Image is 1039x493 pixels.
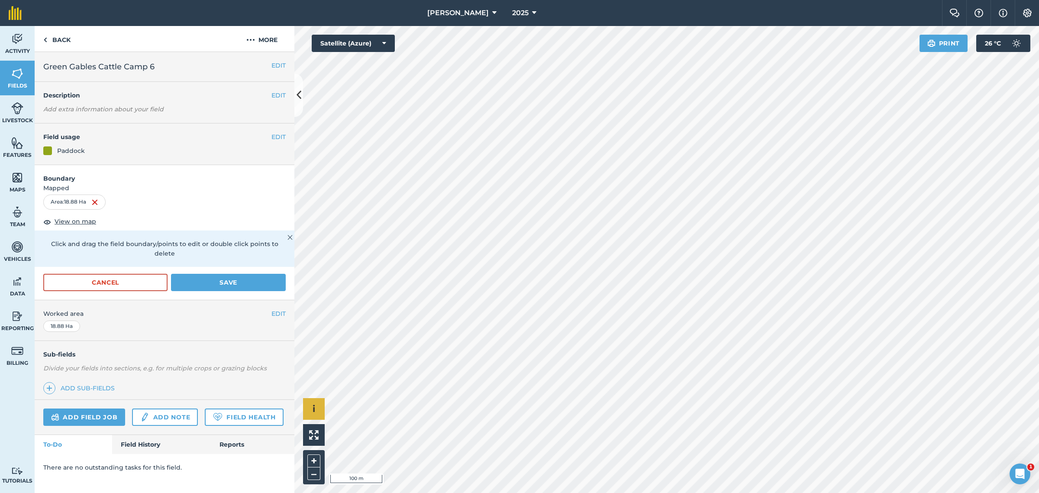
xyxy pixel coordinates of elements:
[999,8,1007,18] img: svg+xml;base64,PHN2ZyB4bWxucz0iaHR0cDovL3d3dy53My5vcmcvMjAwMC9zdmciIHdpZHRoPSIxNyIgaGVpZ2h0PSIxNy...
[9,6,22,20] img: fieldmargin Logo
[271,309,286,318] button: EDIT
[307,454,320,467] button: +
[11,275,23,288] img: svg+xml;base64,PD94bWwgdmVyc2lvbj0iMS4wIiBlbmNvZGluZz0idXRmLTgiPz4KPCEtLSBHZW5lcmF0b3I6IEFkb2JlIE...
[57,146,85,156] div: Paddock
[171,274,286,291] button: Save
[11,310,23,323] img: svg+xml;base64,PD94bWwgdmVyc2lvbj0iMS4wIiBlbmNvZGluZz0idXRmLTgiPz4KPCEtLSBHZW5lcmF0b3I6IEFkb2JlIE...
[43,321,80,332] div: 18.88 Ha
[974,9,984,17] img: A question mark icon
[271,91,286,100] button: EDIT
[35,183,294,193] span: Mapped
[11,467,23,475] img: svg+xml;base64,PD94bWwgdmVyc2lvbj0iMS4wIiBlbmNvZGluZz0idXRmLTgiPz4KPCEtLSBHZW5lcmF0b3I6IEFkb2JlIE...
[312,35,395,52] button: Satellite (Azure)
[11,67,23,80] img: svg+xml;base64,PHN2ZyB4bWxucz0iaHR0cDovL3d3dy53My5vcmcvMjAwMC9zdmciIHdpZHRoPSI1NiIgaGVpZ2h0PSI2MC...
[43,382,118,394] a: Add sub-fields
[927,38,936,49] img: svg+xml;base64,PHN2ZyB4bWxucz0iaHR0cDovL3d3dy53My5vcmcvMjAwMC9zdmciIHdpZHRoPSIxOSIgaGVpZ2h0PSIyNC...
[309,430,319,440] img: Four arrows, one pointing top left, one top right, one bottom right and the last bottom left
[246,35,255,45] img: svg+xml;base64,PHN2ZyB4bWxucz0iaHR0cDovL3d3dy53My5vcmcvMjAwMC9zdmciIHdpZHRoPSIyMCIgaGVpZ2h0PSIyNC...
[313,403,315,414] span: i
[11,136,23,149] img: svg+xml;base64,PHN2ZyB4bWxucz0iaHR0cDovL3d3dy53My5vcmcvMjAwMC9zdmciIHdpZHRoPSI1NiIgaGVpZ2h0PSI2MC...
[920,35,968,52] button: Print
[271,132,286,142] button: EDIT
[43,195,106,209] div: Area : 18.88 Ha
[43,364,267,372] em: Divide your fields into sections, e.g. for multiple crops or grazing blocks
[949,9,960,17] img: Two speech bubbles overlapping with the left bubble in the forefront
[43,409,125,426] a: Add field job
[11,102,23,115] img: svg+xml;base64,PD94bWwgdmVyc2lvbj0iMS4wIiBlbmNvZGluZz0idXRmLTgiPz4KPCEtLSBHZW5lcmF0b3I6IEFkb2JlIE...
[307,467,320,480] button: –
[55,217,96,226] span: View on map
[140,412,149,422] img: svg+xml;base64,PD94bWwgdmVyc2lvbj0iMS4wIiBlbmNvZGluZz0idXRmLTgiPz4KPCEtLSBHZW5lcmF0b3I6IEFkb2JlIE...
[112,435,210,454] a: Field History
[43,105,164,113] em: Add extra information about your field
[132,409,198,426] a: Add note
[35,165,294,183] h4: Boundary
[205,409,283,426] a: Field Health
[985,35,1001,52] span: 26 ° C
[303,398,325,420] button: i
[43,91,286,100] h4: Description
[1027,464,1034,470] span: 1
[211,435,294,454] a: Reports
[43,35,47,45] img: svg+xml;base64,PHN2ZyB4bWxucz0iaHR0cDovL3d3dy53My5vcmcvMjAwMC9zdmciIHdpZHRoPSI5IiBoZWlnaHQ9IjI0Ii...
[427,8,489,18] span: [PERSON_NAME]
[46,383,52,393] img: svg+xml;base64,PHN2ZyB4bWxucz0iaHR0cDovL3d3dy53My5vcmcvMjAwMC9zdmciIHdpZHRoPSIxNCIgaGVpZ2h0PSIyNC...
[35,26,79,52] a: Back
[43,463,286,472] p: There are no outstanding tasks for this field.
[43,132,271,142] h4: Field usage
[1010,464,1030,484] iframe: Intercom live chat
[11,240,23,253] img: svg+xml;base64,PD94bWwgdmVyc2lvbj0iMS4wIiBlbmNvZGluZz0idXRmLTgiPz4KPCEtLSBHZW5lcmF0b3I6IEFkb2JlIE...
[229,26,294,52] button: More
[51,412,59,422] img: svg+xml;base64,PD94bWwgdmVyc2lvbj0iMS4wIiBlbmNvZGluZz0idXRmLTgiPz4KPCEtLSBHZW5lcmF0b3I6IEFkb2JlIE...
[43,61,155,73] span: Green Gables Cattle Camp 6
[43,217,51,227] img: svg+xml;base64,PHN2ZyB4bWxucz0iaHR0cDovL3d3dy53My5vcmcvMjAwMC9zdmciIHdpZHRoPSIxOCIgaGVpZ2h0PSIyNC...
[35,350,294,359] h4: Sub-fields
[43,309,286,318] span: Worked area
[43,239,286,259] p: Click and drag the field boundary/points to edit or double click points to delete
[1008,35,1025,52] img: svg+xml;base64,PD94bWwgdmVyc2lvbj0iMS4wIiBlbmNvZGluZz0idXRmLTgiPz4KPCEtLSBHZW5lcmF0b3I6IEFkb2JlIE...
[43,274,168,291] button: Cancel
[11,32,23,45] img: svg+xml;base64,PD94bWwgdmVyc2lvbj0iMS4wIiBlbmNvZGluZz0idXRmLTgiPz4KPCEtLSBHZW5lcmF0b3I6IEFkb2JlIE...
[976,35,1030,52] button: 26 °C
[11,206,23,219] img: svg+xml;base64,PD94bWwgdmVyc2lvbj0iMS4wIiBlbmNvZGluZz0idXRmLTgiPz4KPCEtLSBHZW5lcmF0b3I6IEFkb2JlIE...
[11,344,23,357] img: svg+xml;base64,PD94bWwgdmVyc2lvbj0iMS4wIiBlbmNvZGluZz0idXRmLTgiPz4KPCEtLSBHZW5lcmF0b3I6IEFkb2JlIE...
[512,8,529,18] span: 2025
[91,197,98,208] img: svg+xml;base64,PHN2ZyB4bWxucz0iaHR0cDovL3d3dy53My5vcmcvMjAwMC9zdmciIHdpZHRoPSIxNiIgaGVpZ2h0PSIyNC...
[287,232,293,243] img: svg+xml;base64,PHN2ZyB4bWxucz0iaHR0cDovL3d3dy53My5vcmcvMjAwMC9zdmciIHdpZHRoPSIyMiIgaGVpZ2h0PSIzMC...
[35,435,112,454] a: To-Do
[43,217,96,227] button: View on map
[11,171,23,184] img: svg+xml;base64,PHN2ZyB4bWxucz0iaHR0cDovL3d3dy53My5vcmcvMjAwMC9zdmciIHdpZHRoPSI1NiIgaGVpZ2h0PSI2MC...
[271,61,286,70] button: EDIT
[1022,9,1033,17] img: A cog icon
